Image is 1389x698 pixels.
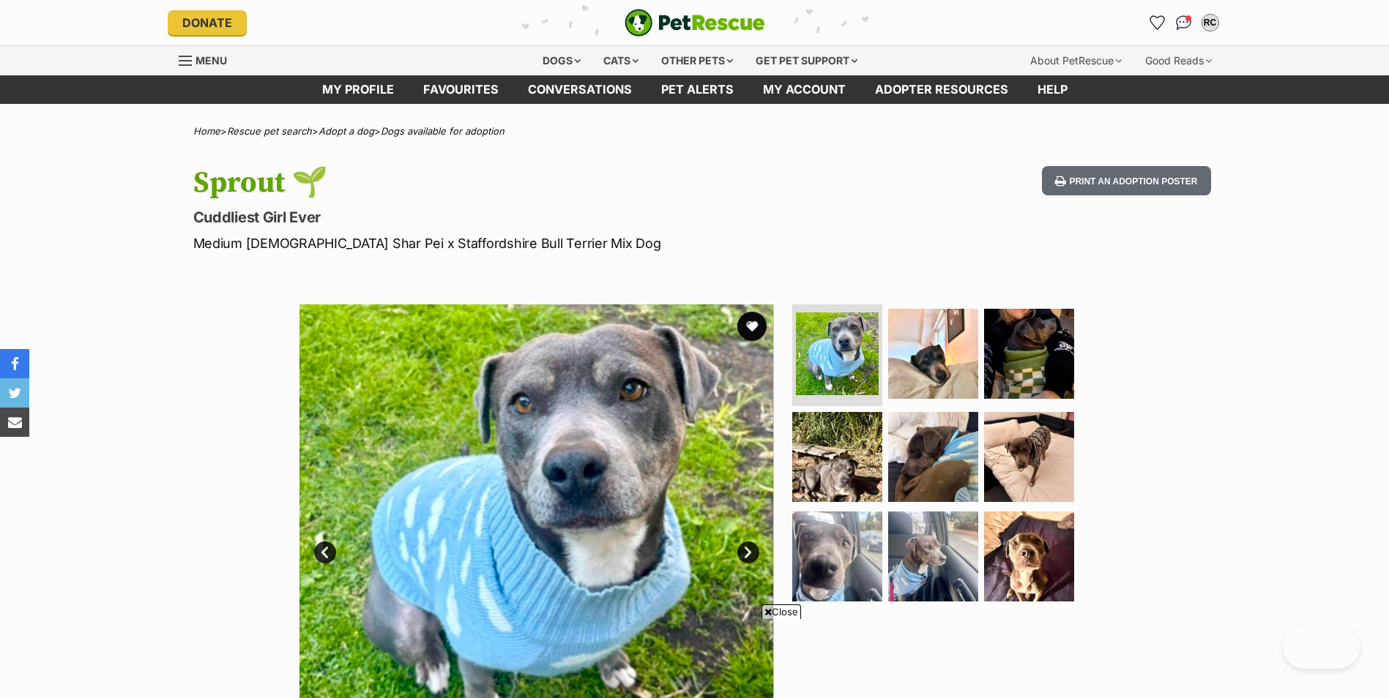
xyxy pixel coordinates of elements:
[1199,11,1222,34] button: My account
[737,541,759,563] a: Next
[1146,11,1169,34] a: Favourites
[748,75,860,104] a: My account
[193,233,813,253] p: Medium [DEMOGRAPHIC_DATA] Shar Pei x Staffordshire Bull Terrier Mix Dog
[761,604,801,619] span: Close
[984,511,1074,601] img: Photo of Sprout 🌱
[984,309,1074,399] img: Photo of Sprout 🌱
[308,75,409,104] a: My profile
[737,312,767,341] button: favourite
[1172,11,1196,34] a: Conversations
[319,125,374,137] a: Adopt a dog
[532,46,591,75] div: Dogs
[179,46,237,72] a: Menu
[625,9,765,37] img: logo-e224e6f780fb5917bec1dbf3a21bbac754714ae5b6737aabdf751b685950b380.svg
[625,9,765,37] a: PetRescue
[193,166,813,200] h1: Sprout 🌱
[745,46,868,75] div: Get pet support
[888,309,978,399] img: Photo of Sprout 🌱
[157,126,1233,137] div: > > >
[888,412,978,502] img: Photo of Sprout 🌱
[1135,46,1222,75] div: Good Reads
[193,207,813,228] p: Cuddliest Girl Ever
[513,75,647,104] a: conversations
[593,46,649,75] div: Cats
[428,625,961,691] iframe: Advertisement
[860,75,1023,104] a: Adopter resources
[651,46,743,75] div: Other pets
[984,412,1074,502] img: Photo of Sprout 🌱
[1020,46,1132,75] div: About PetRescue
[1023,75,1082,104] a: Help
[193,125,220,137] a: Home
[796,312,879,395] img: Photo of Sprout 🌱
[647,75,748,104] a: Pet alerts
[1283,625,1360,669] iframe: Help Scout Beacon - Open
[195,54,227,67] span: Menu
[381,125,504,137] a: Dogs available for adoption
[227,125,312,137] a: Rescue pet search
[1176,15,1191,30] img: chat-41dd97257d64d25036548639549fe6c8038ab92f7586957e7f3b1b290dea8141.svg
[792,511,882,601] img: Photo of Sprout 🌱
[1146,11,1222,34] ul: Account quick links
[409,75,513,104] a: Favourites
[888,511,978,601] img: Photo of Sprout 🌱
[1203,15,1218,30] div: RC
[1042,166,1210,196] button: Print an adoption poster
[792,412,882,502] img: Photo of Sprout 🌱
[314,541,336,563] a: Prev
[168,10,247,35] a: Donate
